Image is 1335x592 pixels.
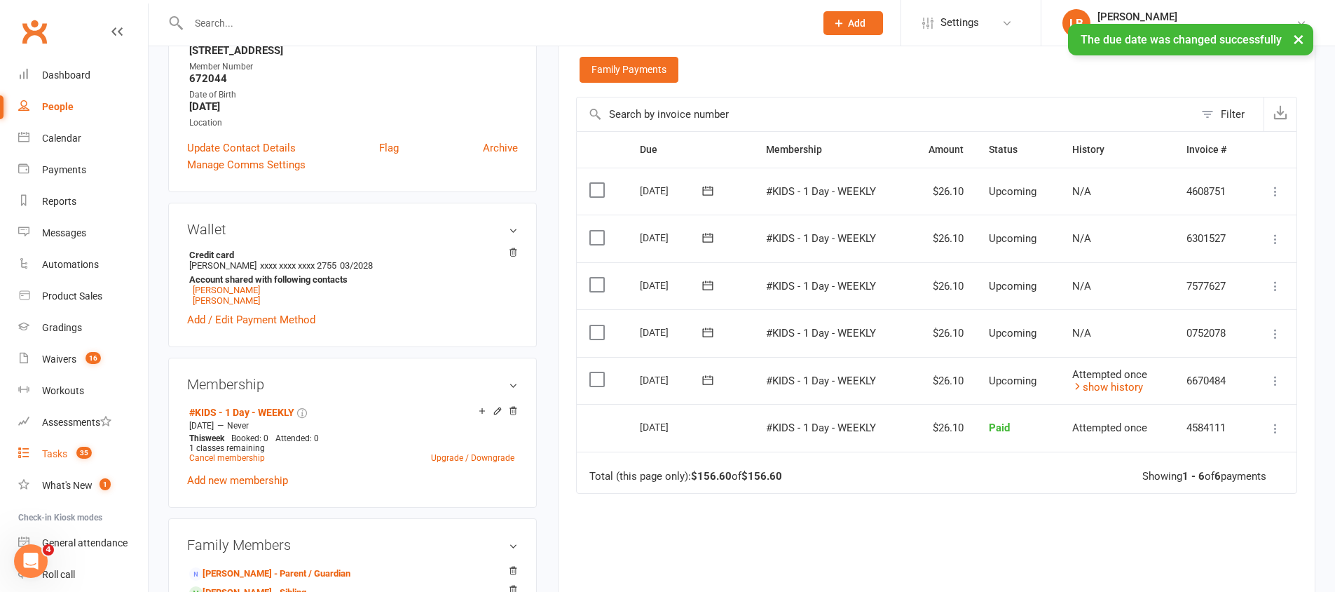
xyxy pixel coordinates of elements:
span: Paid [989,422,1010,434]
div: [DATE] [640,416,704,438]
td: 6670484 [1174,357,1248,405]
td: 4608751 [1174,168,1248,215]
a: Add / Edit Payment Method [187,311,315,328]
td: 4584111 [1174,404,1248,452]
button: × [1286,24,1311,54]
div: [PERSON_NAME] [1097,11,1296,23]
a: Cancel membership [189,453,265,463]
span: Upcoming [989,280,1036,292]
a: Messages [18,217,148,249]
a: [PERSON_NAME] - Parent / Guardian [189,567,350,581]
span: 4 [43,544,54,556]
a: Archive [483,140,518,156]
span: Booked: 0 [231,433,268,443]
strong: $156.60 [741,470,782,483]
span: N/A [1072,232,1091,245]
a: Clubworx [17,14,52,49]
td: $26.10 [908,215,976,262]
div: Calendar [42,133,81,144]
a: #KIDS - 1 Day - WEEKLY [189,407,294,418]
button: Filter [1194,97,1264,131]
iframe: Intercom live chat [14,544,48,578]
h3: Membership [187,377,518,392]
a: What's New1 [18,470,148,502]
div: Gradings [42,322,82,333]
div: The due date was changed successfully [1068,24,1313,55]
a: Upgrade / Downgrade [431,453,514,463]
span: Upcoming [989,375,1036,387]
span: Upcoming [989,327,1036,339]
a: [PERSON_NAME] [193,295,260,306]
span: N/A [1072,185,1091,198]
a: Reports [18,186,148,217]
a: Update Contact Details [187,140,296,156]
td: $26.10 [908,262,976,310]
strong: 6 [1214,470,1221,483]
strong: $156.60 [691,470,732,483]
span: Attempted once [1072,422,1147,434]
div: Tasks [42,448,67,459]
span: N/A [1072,327,1091,339]
a: Flag [379,140,399,156]
a: Gradings [18,312,148,344]
span: 16 [85,352,101,364]
span: N/A [1072,280,1091,292]
strong: 672044 [189,72,518,85]
span: 03/2028 [340,260,373,271]
th: Amount [908,132,976,168]
span: 35 [76,447,92,459]
span: #KIDS - 1 Day - WEEKLY [766,422,876,434]
a: show history [1072,381,1143,393]
strong: [DATE] [189,100,518,113]
span: Attempted once [1072,368,1147,381]
a: Automations [18,249,148,281]
div: LB [1062,9,1090,37]
div: — [186,420,518,431]
div: Roll call [42,569,75,580]
span: Upcoming [989,185,1036,198]
span: Never [227,421,249,431]
a: Workouts [18,375,148,407]
a: Dashboard [18,60,148,91]
a: Assessments [18,407,148,438]
a: Tasks 35 [18,438,148,470]
li: [PERSON_NAME] [187,248,518,308]
div: Double Dose Muay Thai [GEOGRAPHIC_DATA] [1097,23,1296,36]
span: Upcoming [989,232,1036,245]
a: General attendance kiosk mode [18,527,148,559]
div: Total (this page only): of [589,471,782,483]
div: Assessments [42,417,111,428]
span: [DATE] [189,421,214,431]
span: 1 classes remaining [189,443,265,453]
span: Add [848,18,865,29]
td: $26.10 [908,168,976,215]
a: Calendar [18,123,148,154]
span: #KIDS - 1 Day - WEEKLY [766,280,876,292]
a: Manage Comms Settings [187,156,306,173]
span: This [189,433,205,443]
div: Workouts [42,385,84,396]
div: week [186,433,228,443]
strong: Credit card [189,250,511,260]
input: Search by invoice number [577,97,1194,131]
div: Showing of payments [1142,471,1266,483]
td: 7577627 [1174,262,1248,310]
h3: Family Members [187,537,518,553]
div: Automations [42,259,99,270]
div: Filter [1221,106,1245,123]
div: Member Number [189,60,518,74]
strong: Account shared with following contacts [189,274,511,285]
td: $26.10 [908,357,976,405]
div: [DATE] [640,227,704,248]
div: Dashboard [42,69,90,81]
a: People [18,91,148,123]
div: [DATE] [640,180,704,201]
div: Product Sales [42,290,102,302]
th: Invoice # [1174,132,1248,168]
span: xxxx xxxx xxxx 2755 [260,260,336,271]
div: Reports [42,196,76,207]
div: What's New [42,480,93,491]
a: Product Sales [18,281,148,312]
button: Add [823,11,883,35]
span: #KIDS - 1 Day - WEEKLY [766,375,876,387]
